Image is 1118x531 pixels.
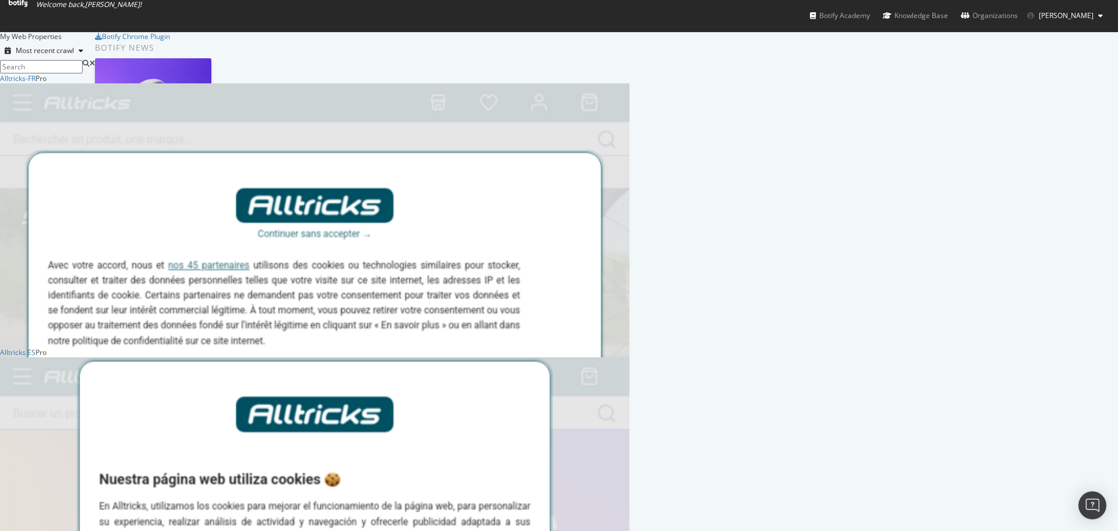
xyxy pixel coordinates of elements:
[36,73,47,83] div: Pro
[95,31,170,41] a: Botify Chrome Plugin
[95,41,332,54] div: Botify news
[883,10,948,22] div: Knowledge Base
[36,347,47,357] div: Pro
[102,31,170,41] div: Botify Chrome Plugin
[961,10,1018,22] div: Organizations
[1039,10,1094,20] span: Antonin Anger
[95,58,211,138] img: Why You Need an AI Bot Governance Plan (and How to Build One)
[16,47,74,54] div: Most recent crawl
[1018,6,1112,25] button: [PERSON_NAME]
[1078,491,1106,519] div: Open Intercom Messenger
[810,10,870,22] div: Botify Academy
